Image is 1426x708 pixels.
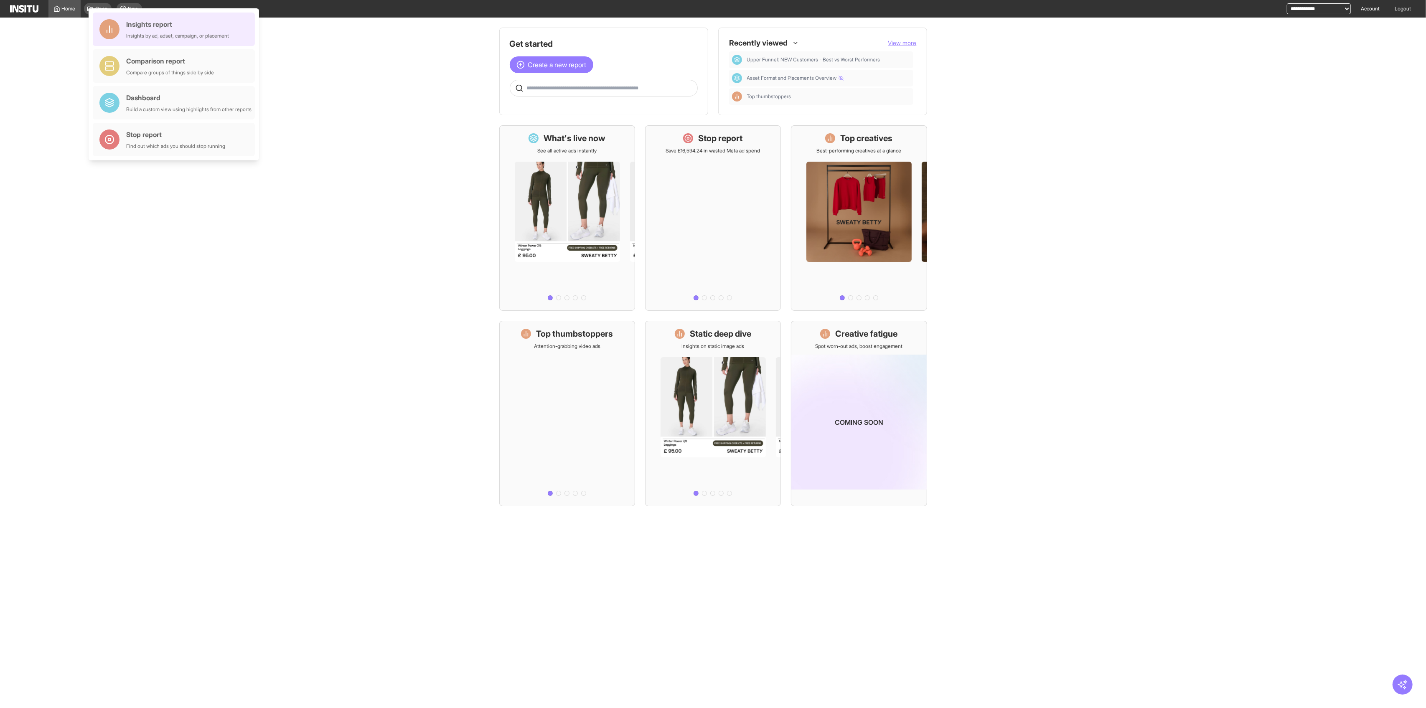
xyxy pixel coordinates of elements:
[96,5,108,12] span: Open
[645,125,781,311] a: Stop reportSave £16,594.24 in wasted Meta ad spend
[888,39,917,47] button: View more
[499,321,635,506] a: Top thumbstoppersAttention-grabbing video ads
[537,147,597,154] p: See all active ads instantly
[536,328,613,340] h1: Top thumbstoppers
[666,147,760,154] p: Save £16,594.24 in wasted Meta ad spend
[528,60,587,70] span: Create a new report
[747,56,880,63] span: Upper Funnel: NEW Customers - Best vs Worst Performers
[126,129,225,140] div: Stop report
[126,93,252,103] div: Dashboard
[747,56,910,63] span: Upper Funnel: NEW Customers - Best vs Worst Performers
[510,38,698,50] h1: Get started
[816,147,901,154] p: Best-performing creatives at a glance
[732,73,742,83] div: Dashboard
[126,33,229,39] div: Insights by ad, adset, campaign, or placement
[681,343,744,350] p: Insights on static image ads
[62,5,76,12] span: Home
[510,56,593,73] button: Create a new report
[888,39,917,46] span: View more
[732,91,742,102] div: Insights
[645,321,781,506] a: Static deep diveInsights on static image ads
[126,69,214,76] div: Compare groups of things side by side
[128,5,139,12] span: New
[126,56,214,66] div: Comparison report
[10,5,38,13] img: Logo
[747,93,910,100] span: Top thumbstoppers
[126,106,252,113] div: Build a custom view using highlights from other reports
[544,132,605,144] h1: What's live now
[499,125,635,311] a: What's live nowSee all active ads instantly
[534,343,600,350] p: Attention-grabbing video ads
[747,75,910,81] span: Asset Format and Placements Overview
[747,75,844,81] span: Asset Format and Placements Overview
[747,93,791,100] span: Top thumbstoppers
[690,328,751,340] h1: Static deep dive
[791,125,927,311] a: Top creativesBest-performing creatives at a glance
[732,55,742,65] div: Dashboard
[126,143,225,150] div: Find out which ads you should stop running
[126,19,229,29] div: Insights report
[840,132,892,144] h1: Top creatives
[698,132,742,144] h1: Stop report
